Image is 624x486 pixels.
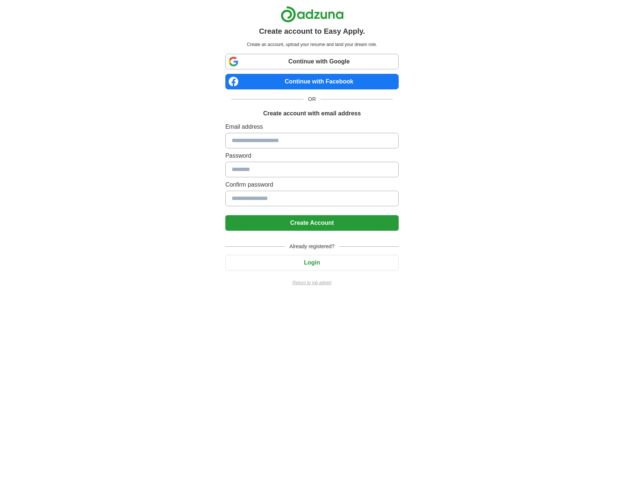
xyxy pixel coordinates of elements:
a: Continue with Facebook [225,74,399,89]
button: Create Account [225,215,399,231]
img: Adzuna logo [281,6,344,23]
p: Create an account, upload your resume and land your dream role. [227,41,397,48]
span: Already registered? [285,243,339,250]
a: Return to job advert [225,279,399,286]
span: OR [304,95,320,103]
label: Confirm password [225,180,399,189]
button: Login [225,255,399,270]
a: Login [225,259,399,266]
label: Email address [225,122,399,131]
a: Continue with Google [225,54,399,69]
h1: Create account with email address [263,109,361,118]
h1: Create account to Easy Apply. [259,26,365,37]
label: Password [225,151,399,160]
